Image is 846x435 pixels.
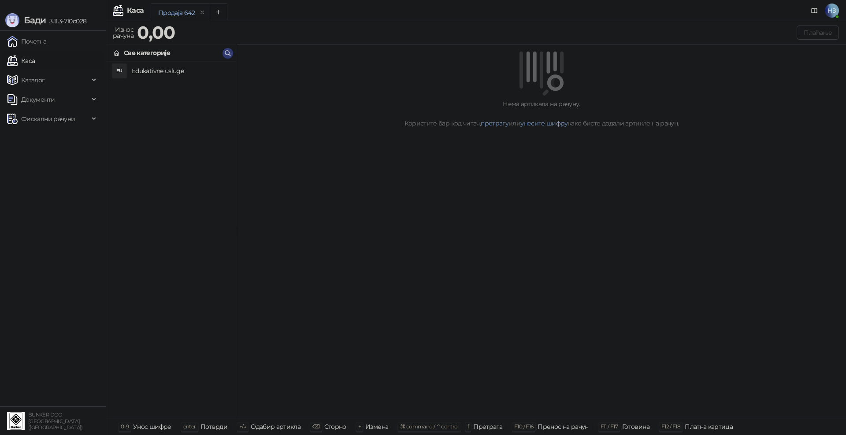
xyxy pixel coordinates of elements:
div: Потврди [200,421,228,432]
span: f [468,423,469,430]
span: НЗ [825,4,839,18]
div: Износ рачуна [111,24,135,41]
div: Унос шифре [133,421,171,432]
div: grid [106,62,237,418]
span: F10 / F16 [514,423,533,430]
div: Каса [127,7,144,14]
div: Измена [365,421,388,432]
div: Сторно [324,421,346,432]
span: Бади [24,15,46,26]
h4: Edukativne usluge [132,64,230,78]
img: Logo [5,13,19,27]
span: ↑/↓ [239,423,246,430]
div: Све категорије [124,48,170,58]
button: Add tab [210,4,227,21]
span: ⌘ command / ⌃ control [400,423,459,430]
span: 3.11.3-710c028 [46,17,86,25]
button: remove [197,9,208,16]
img: 64x64-companyLogo-d200c298-da26-4023-afd4-f376f589afb5.jpeg [7,412,25,430]
a: Каса [7,52,35,70]
span: Фискални рачуни [21,110,75,128]
span: Документи [21,91,55,108]
span: enter [183,423,196,430]
small: BUNKER DOO [GEOGRAPHIC_DATA] ([GEOGRAPHIC_DATA]) [28,412,83,431]
div: Пренос на рачун [538,421,588,432]
span: + [358,423,361,430]
div: Платна картица [685,421,733,432]
button: Плаћање [797,26,839,40]
span: 0-9 [121,423,129,430]
span: F12 / F18 [661,423,680,430]
div: EU [112,64,126,78]
a: претрагу [481,119,508,127]
div: Готовина [622,421,649,432]
div: Продаја 642 [158,8,195,18]
a: Документација [807,4,821,18]
a: Почетна [7,33,47,50]
span: ⌫ [312,423,319,430]
strong: 0,00 [137,22,175,43]
div: Одабир артикла [251,421,301,432]
a: унесите шифру [520,119,568,127]
span: Каталог [21,71,45,89]
div: Претрага [473,421,502,432]
div: Нема артикала на рачуну. Користите бар код читач, или како бисте додали артикле на рачун. [248,99,835,128]
span: F11 / F17 [601,423,618,430]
